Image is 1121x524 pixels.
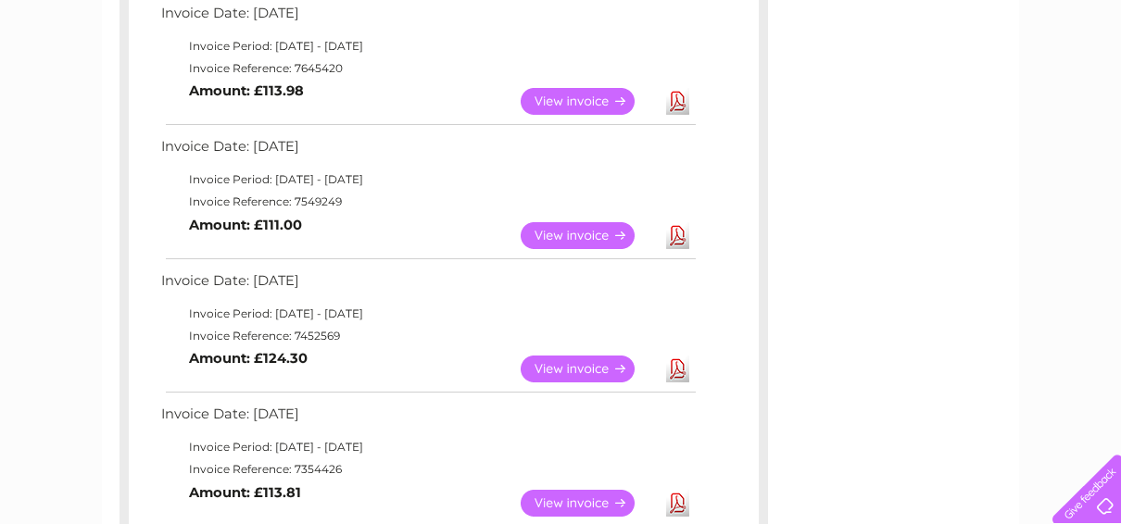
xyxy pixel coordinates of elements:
td: Invoice Reference: 7645420 [157,57,699,80]
a: Download [666,88,689,115]
td: Invoice Date: [DATE] [157,1,699,35]
a: Contact [998,79,1043,93]
td: Invoice Reference: 7452569 [157,325,699,347]
b: Amount: £124.30 [189,350,308,367]
td: Invoice Date: [DATE] [157,134,699,168]
b: Amount: £113.98 [189,82,304,99]
a: Energy [841,79,882,93]
div: Clear Business is a trading name of Verastar Limited (registered in [GEOGRAPHIC_DATA] No. 3667643... [124,10,1000,90]
td: Invoice Period: [DATE] - [DATE] [157,303,699,325]
a: 0333 014 3131 [772,9,900,32]
a: Download [666,356,689,382]
td: Invoice Period: [DATE] - [DATE] [157,436,699,458]
a: Download [666,222,689,249]
a: Download [666,490,689,517]
b: Amount: £113.81 [189,484,301,501]
a: View [521,490,657,517]
td: Invoice Period: [DATE] - [DATE] [157,168,699,191]
a: Log out [1060,79,1103,93]
a: Water [795,79,830,93]
td: Invoice Date: [DATE] [157,402,699,436]
td: Invoice Date: [DATE] [157,268,699,303]
td: Invoice Reference: 7354426 [157,458,699,480]
a: View [521,222,657,249]
td: Invoice Reference: 7549249 [157,191,699,213]
a: Telecoms [893,79,949,93]
a: View [521,356,657,382]
td: Invoice Period: [DATE] - [DATE] [157,35,699,57]
b: Amount: £111.00 [189,217,302,233]
a: View [521,88,657,115]
img: logo.png [39,48,133,105]
a: Blog [960,79,987,93]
